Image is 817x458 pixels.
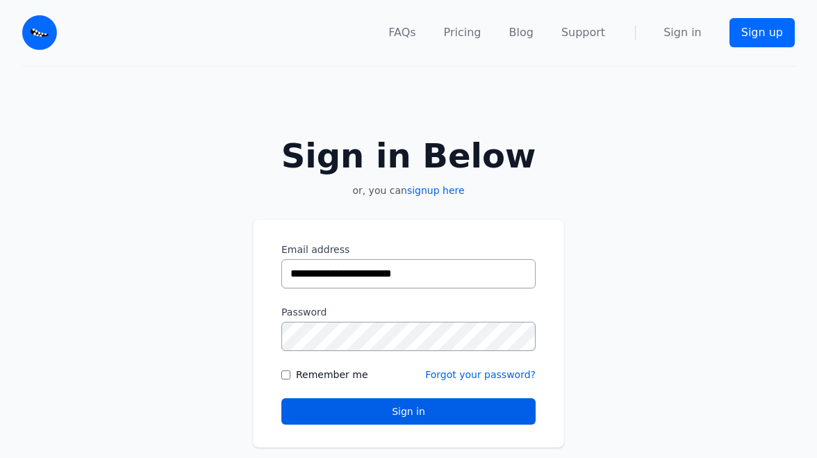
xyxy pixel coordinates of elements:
h2: Sign in Below [253,139,564,172]
label: Email address [281,243,536,256]
label: Remember me [296,368,368,382]
a: Sign up [729,18,795,47]
button: Sign in [281,398,536,425]
a: FAQs [388,24,415,41]
label: Password [281,305,536,319]
a: Sign in [663,24,702,41]
p: or, you can [253,183,564,197]
img: Email Monster [22,15,57,50]
a: Forgot your password? [425,369,536,380]
a: Support [561,24,605,41]
a: signup here [407,185,465,196]
a: Pricing [444,24,481,41]
a: Blog [509,24,534,41]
